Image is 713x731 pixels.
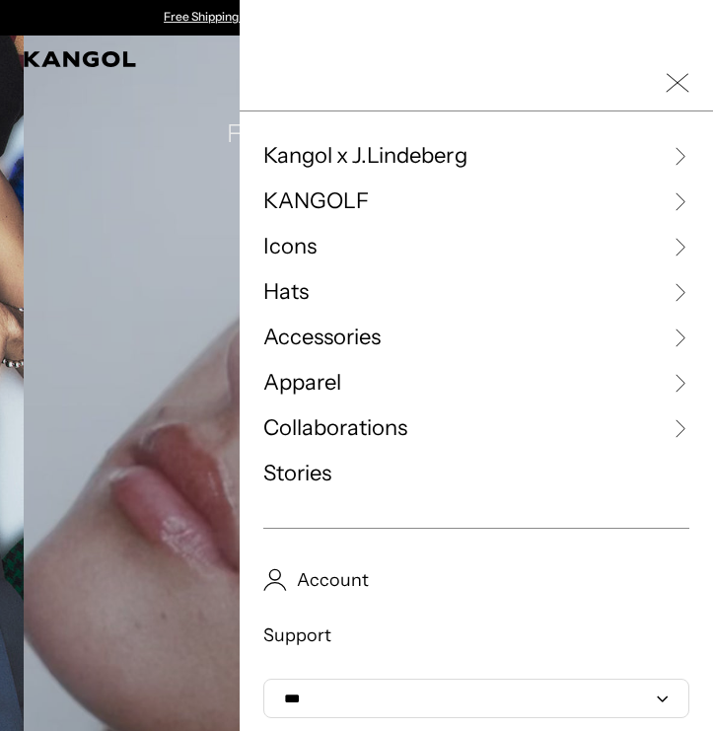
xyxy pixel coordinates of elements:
[263,277,309,307] span: Hats
[666,71,689,95] button: Close Mobile Nav
[263,679,689,718] select: Select Currency
[263,277,689,307] a: Hats
[287,568,369,592] span: Account
[263,623,689,647] a: Support
[263,141,467,171] span: Kangol x J.Lindeberg
[263,323,689,352] a: Accessories
[263,232,689,261] a: Icons
[263,232,317,261] span: Icons
[263,623,331,647] span: Support
[263,186,689,216] a: KANGOLF
[263,568,689,592] a: Account
[263,368,689,398] a: Apparel
[263,186,369,216] span: KANGOLF
[263,141,689,171] a: Kangol x J.Lindeberg
[263,368,341,398] span: Apparel
[263,413,407,443] span: Collaborations
[263,323,381,352] span: Accessories
[263,413,689,443] a: Collaborations
[263,459,689,488] a: Stories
